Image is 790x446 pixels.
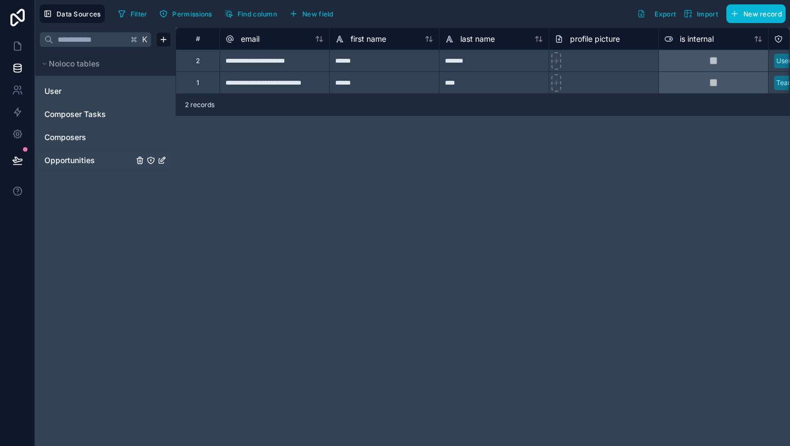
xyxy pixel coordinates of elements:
[131,10,148,18] span: Filter
[39,82,171,100] div: User
[185,101,215,109] span: 2 records
[633,4,680,23] button: Export
[570,34,620,44] span: profile picture
[44,155,133,166] a: Opportunities
[39,56,165,71] button: Noloco tables
[680,4,722,23] button: Import
[743,10,782,18] span: New record
[460,34,495,44] span: last name
[155,5,220,22] a: Permissions
[57,10,101,18] span: Data Sources
[172,10,212,18] span: Permissions
[238,10,277,18] span: Find column
[221,5,281,22] button: Find column
[39,129,171,146] div: Composers
[196,79,199,87] div: 1
[697,10,718,18] span: Import
[44,109,133,120] a: Composer Tasks
[39,105,171,123] div: Composer Tasks
[654,10,676,18] span: Export
[680,34,714,44] span: is internal
[726,4,786,23] button: New record
[44,155,95,166] span: Opportunities
[302,10,334,18] span: New field
[44,132,133,143] a: Composers
[184,35,211,43] div: #
[285,5,337,22] button: New field
[114,5,151,22] button: Filter
[44,86,61,97] span: User
[44,132,86,143] span: Composers
[155,5,216,22] button: Permissions
[44,86,133,97] a: User
[722,4,786,23] a: New record
[141,36,149,43] span: K
[39,4,105,23] button: Data Sources
[44,109,106,120] span: Composer Tasks
[39,152,171,169] div: Opportunities
[241,34,259,44] span: email
[49,58,100,69] span: Noloco tables
[196,57,200,65] div: 2
[351,34,386,44] span: first name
